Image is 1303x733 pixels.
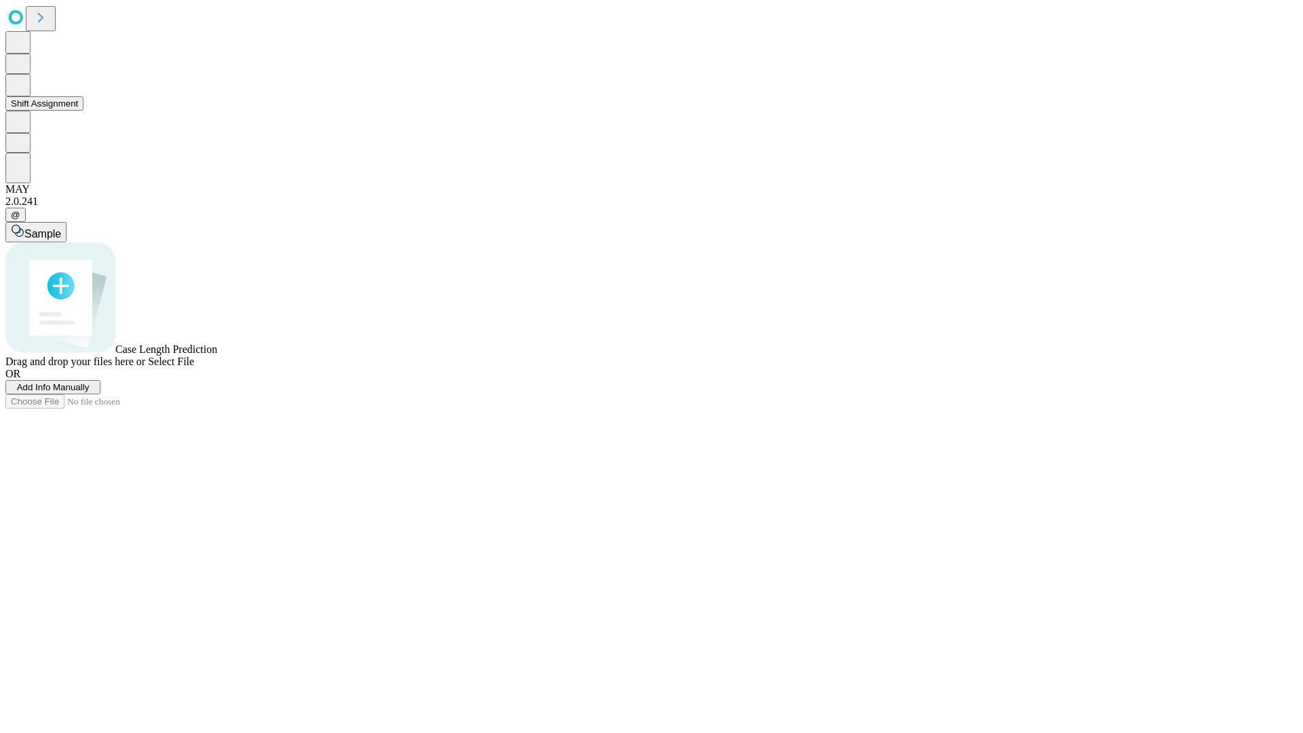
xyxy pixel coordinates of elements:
[5,222,67,242] button: Sample
[5,208,26,222] button: @
[115,343,217,355] span: Case Length Prediction
[5,380,100,394] button: Add Info Manually
[5,195,1298,208] div: 2.0.241
[5,96,83,111] button: Shift Assignment
[17,382,90,392] span: Add Info Manually
[5,183,1298,195] div: MAY
[24,228,61,240] span: Sample
[148,356,194,367] span: Select File
[5,356,145,367] span: Drag and drop your files here or
[5,368,20,379] span: OR
[11,210,20,220] span: @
